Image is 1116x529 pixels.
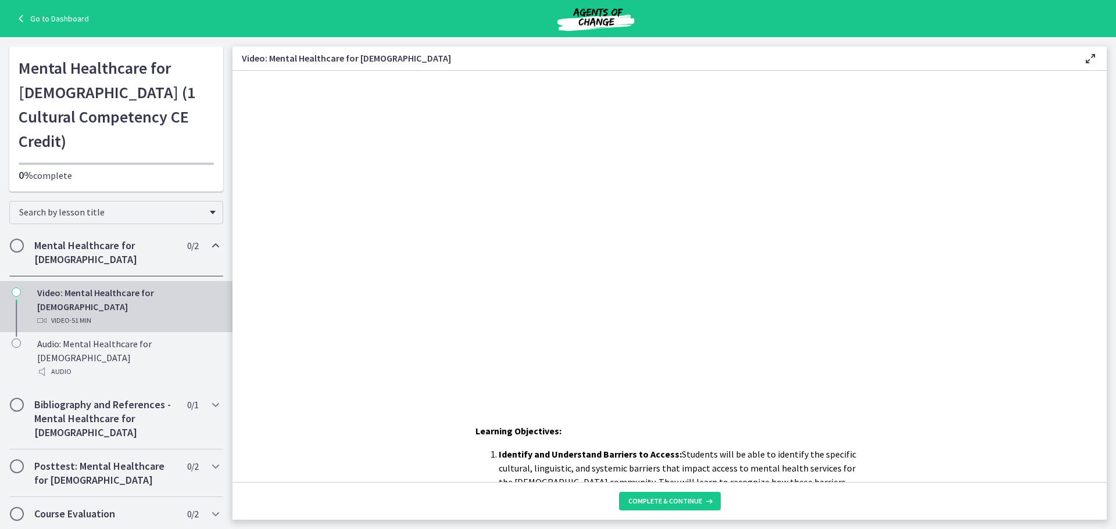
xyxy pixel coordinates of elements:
div: Search by lesson title [9,201,223,224]
span: Search by lesson title [19,206,204,218]
span: 0 / 1 [187,398,198,412]
strong: Identify and Understand Barriers to Access: [499,448,682,460]
span: Learning Objectives: [475,425,561,437]
a: Go to Dashboard [14,12,89,26]
p: complete [19,168,214,182]
div: Video: Mental Healthcare for [DEMOGRAPHIC_DATA] [37,286,219,328]
button: Complete & continue [619,492,721,510]
li: Students will be able to identify the specific cultural, linguistic, and systemic barriers that i... [499,447,864,503]
span: Complete & continue [628,496,702,506]
span: 0 / 2 [187,507,198,521]
h2: Posttest: Mental Healthcare for [DEMOGRAPHIC_DATA] [34,459,176,487]
h3: Video: Mental Healthcare for [DEMOGRAPHIC_DATA] [242,51,1065,65]
div: Audio [37,365,219,379]
div: Audio: Mental Healthcare for [DEMOGRAPHIC_DATA] [37,337,219,379]
h2: Mental Healthcare for [DEMOGRAPHIC_DATA] [34,239,176,267]
span: 0 / 2 [187,239,198,253]
h1: Mental Healthcare for [DEMOGRAPHIC_DATA] (1 Cultural Competency CE Credit) [19,56,214,153]
h2: Bibliography and References - Mental Healthcare for [DEMOGRAPHIC_DATA] [34,398,176,440]
img: Agents of Change Social Work Test Prep [526,5,666,33]
div: Video [37,314,219,328]
h2: Course Evaluation [34,507,176,521]
span: 0 / 2 [187,459,198,473]
span: · 51 min [70,314,91,328]
iframe: Video Lesson [233,71,1107,397]
span: 0% [19,168,33,182]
